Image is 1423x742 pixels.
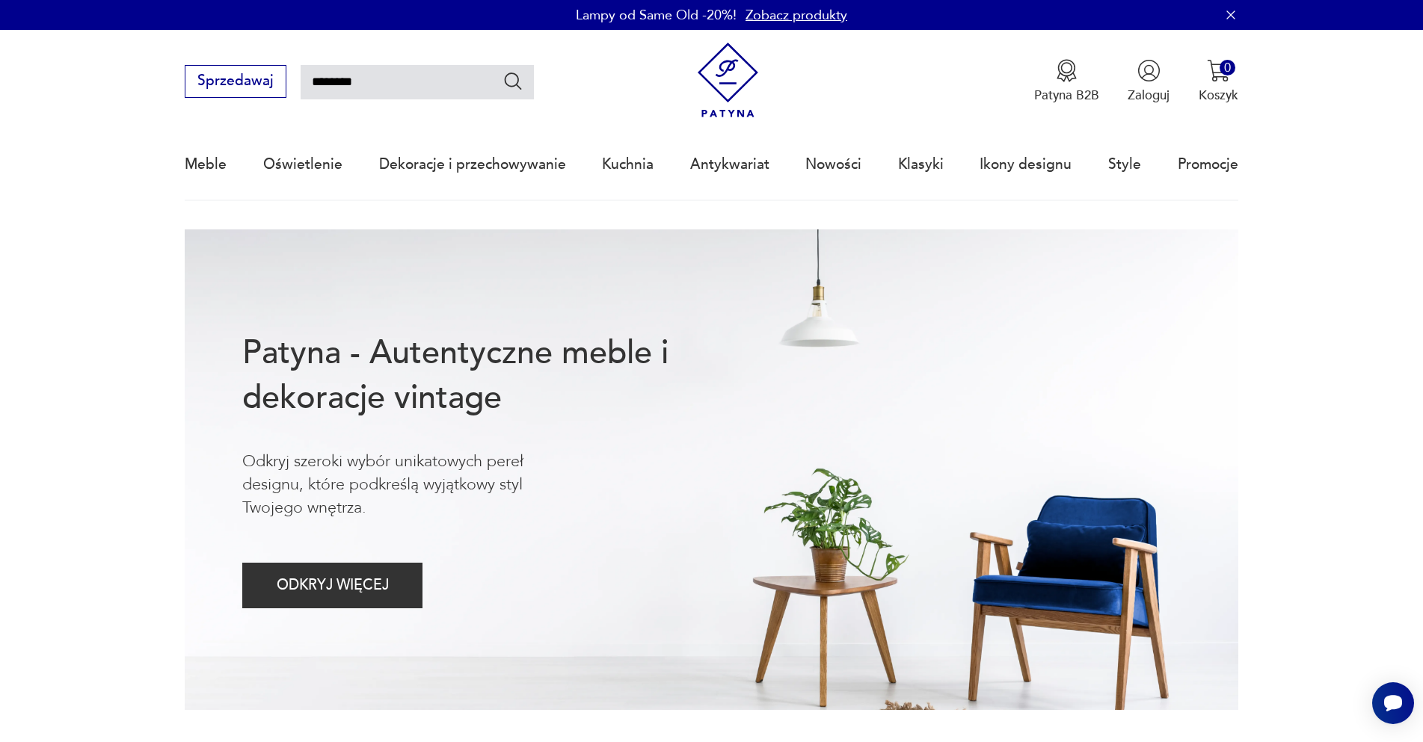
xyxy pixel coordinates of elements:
div: 0 [1220,60,1235,75]
a: Ikony designu [980,130,1072,199]
a: Meble [185,130,227,199]
a: Ikona medaluPatyna B2B [1034,59,1099,104]
p: Lampy od Same Old -20%! [576,6,737,25]
a: Style [1108,130,1141,199]
a: Promocje [1178,130,1238,199]
p: Odkryj szeroki wybór unikatowych pereł designu, które podkreślą wyjątkowy styl Twojego wnętrza. [242,450,583,520]
p: Koszyk [1199,87,1238,104]
a: Dekoracje i przechowywanie [379,130,566,199]
button: 0Koszyk [1199,59,1238,104]
a: Zobacz produkty [746,6,847,25]
a: Klasyki [898,130,944,199]
button: Sprzedawaj [185,65,286,98]
button: Zaloguj [1128,59,1170,104]
a: Nowości [805,130,861,199]
a: Kuchnia [602,130,654,199]
button: Patyna B2B [1034,59,1099,104]
img: Ikona koszyka [1207,59,1230,82]
button: ODKRYJ WIĘCEJ [242,563,422,608]
a: Sprzedawaj [185,76,286,88]
p: Patyna B2B [1034,87,1099,104]
a: ODKRYJ WIĘCEJ [242,581,422,593]
h1: Patyna - Autentyczne meble i dekoracje vintage [242,331,727,421]
button: Szukaj [502,70,524,92]
img: Ikona medalu [1055,59,1078,82]
iframe: Smartsupp widget button [1372,682,1414,724]
a: Antykwariat [690,130,769,199]
p: Zaloguj [1128,87,1170,104]
img: Ikonka użytkownika [1137,59,1161,82]
a: Oświetlenie [263,130,342,199]
img: Patyna - sklep z meblami i dekoracjami vintage [690,43,766,118]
